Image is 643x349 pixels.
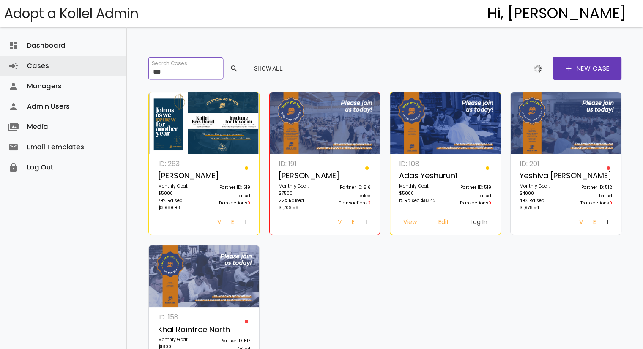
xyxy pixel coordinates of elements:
[270,92,380,154] img: kU4ZqzHioV.DvGeQ7A05q.jpg
[211,215,224,231] a: View
[390,92,501,154] img: vZTzCUx8KM.ynfC1GT5Z4.jpeg
[572,215,586,231] a: View
[209,192,250,207] p: Failed Transactions
[368,200,371,206] span: 2
[394,158,445,211] a: ID: 108 Adas Yeshurun1 Monthly Goal: $5000 1% Raised $83.42
[279,197,320,211] p: 22% Raised $1,709.58
[520,169,561,183] p: Yeshiva [PERSON_NAME]
[8,76,19,96] i: person
[279,169,320,183] p: [PERSON_NAME]
[520,158,561,169] p: ID: 201
[399,169,441,183] p: Adas Yeshurun1
[565,57,573,80] span: add
[566,158,616,211] a: Partner ID: 512 Failed Transactions0
[8,157,19,177] i: lock
[223,61,244,76] button: search
[399,197,441,205] p: 1% Raised $83.42
[158,323,200,336] p: Khal Raintree North
[230,61,238,76] span: search
[488,200,491,206] span: 0
[325,158,375,211] a: Partner ID: 516 Failed Transactions2
[399,158,441,169] p: ID: 108
[247,200,250,206] span: 0
[515,158,566,215] a: ID: 201 Yeshiva [PERSON_NAME] Monthly Goal: $4000 49% Raised $1,978.54
[158,197,200,211] p: 79% Raised $3,989.98
[511,92,621,154] img: pen95iAYPH.w2AHdFQpBS.jpg
[8,56,19,76] i: campaign
[279,158,320,169] p: ID: 191
[224,215,238,231] a: Edit
[520,183,561,197] p: Monthly Goal: $4000
[450,184,491,192] p: Partner ID: 519
[247,61,290,76] button: Show All
[8,35,19,56] i: dashboard
[8,137,19,157] i: email
[445,158,496,211] a: Partner ID: 519 Failed Transactions0
[158,169,200,183] p: [PERSON_NAME]
[571,184,612,192] p: Partner ID: 512
[520,197,561,211] p: 49% Raised $1,978.54
[209,337,250,346] p: Partner ID: 517
[329,192,371,207] p: Failed Transactions
[8,96,19,117] i: person
[209,184,250,192] p: Partner ID: 519
[345,215,359,231] a: Edit
[464,215,494,231] a: Log In
[274,158,325,215] a: ID: 191 [PERSON_NAME] Monthly Goal: $7500 22% Raised $1,709.58
[149,245,259,308] img: Hx0kCA2JV8.l4AxoRdOyP.jpg
[432,215,456,231] a: Edit
[149,92,259,154] img: I2vVEkmzLd.fvn3D5NTra.png
[158,158,200,169] p: ID: 263
[399,183,441,197] p: Monthly Goal: $5000
[487,5,626,22] h4: Hi, [PERSON_NAME]
[8,117,19,137] i: perm_media
[331,215,345,231] a: View
[158,183,200,197] p: Monthly Goal: $5000
[571,192,612,207] p: Failed Transactions
[359,215,373,231] a: Log In
[586,215,600,231] a: Edit
[397,215,424,231] a: View
[329,184,371,192] p: Partner ID: 516
[553,57,621,80] a: addNew Case
[609,200,612,206] span: 0
[204,158,255,211] a: Partner ID: 519 Failed Transactions0
[238,215,253,231] a: Log In
[153,158,204,215] a: ID: 263 [PERSON_NAME] Monthly Goal: $5000 79% Raised $3,989.98
[450,192,491,207] p: Failed Transactions
[279,183,320,197] p: Monthly Goal: $7500
[600,215,615,231] a: Log In
[158,311,200,323] p: ID: 158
